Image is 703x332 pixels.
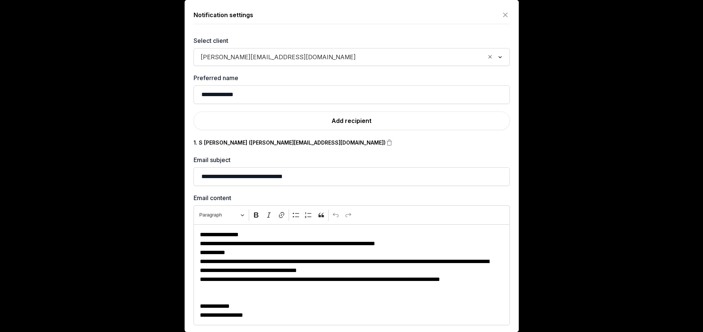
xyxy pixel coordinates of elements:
[194,111,510,130] a: Add recipient
[487,52,493,62] button: Clear Selected
[199,52,358,62] span: [PERSON_NAME][EMAIL_ADDRESS][DOMAIN_NAME]
[194,139,386,146] div: 1. S [PERSON_NAME] ([PERSON_NAME][EMAIL_ADDRESS][DOMAIN_NAME])
[194,155,510,164] label: Email subject
[197,50,506,64] div: Search for option
[359,52,485,62] input: Search for option
[194,10,253,19] div: Notification settings
[194,193,510,202] label: Email content
[194,36,510,45] label: Select client
[194,224,510,325] div: Editor editing area: main
[199,211,238,219] span: Paragraph
[194,205,510,224] div: Editor toolbar
[194,73,510,82] label: Preferred name
[196,209,248,221] button: Heading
